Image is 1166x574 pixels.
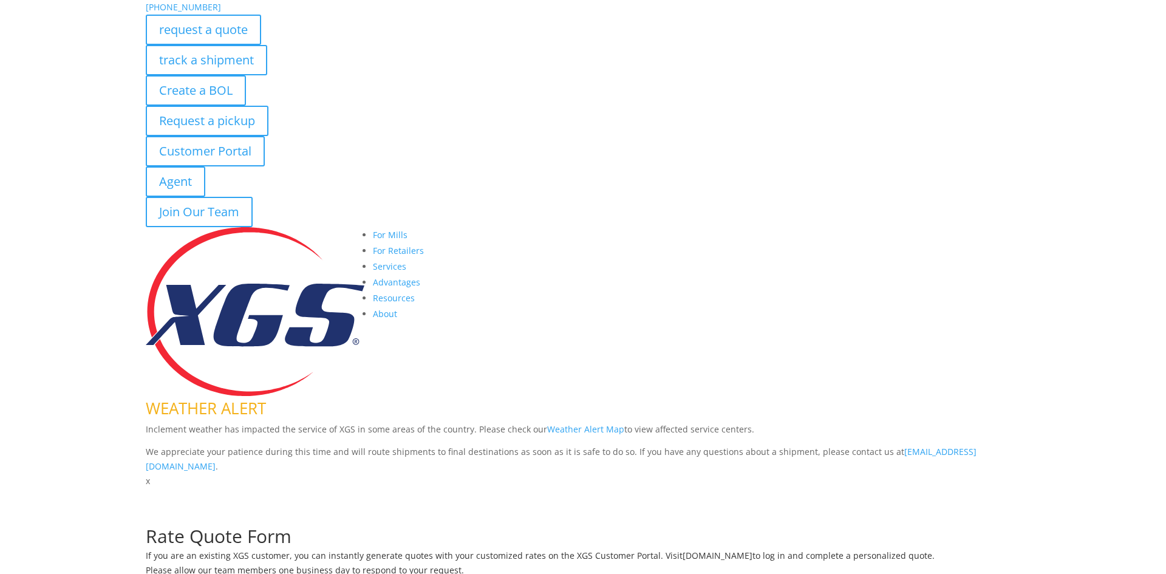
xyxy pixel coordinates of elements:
a: Resources [373,292,415,304]
a: [PHONE_NUMBER] [146,1,221,13]
a: request a quote [146,15,261,45]
h1: Request a Quote [146,488,1020,513]
h1: Rate Quote Form [146,527,1020,552]
span: WEATHER ALERT [146,397,266,419]
a: [DOMAIN_NAME] [683,550,752,561]
a: Advantages [373,276,420,288]
span: to log in and complete a personalized quote. [752,550,935,561]
p: Inclement weather has impacted the service of XGS in some areas of the country. Please check our ... [146,422,1020,445]
a: For Mills [373,229,407,241]
p: We appreciate your patience during this time and will route shipments to final destinations as so... [146,445,1020,474]
a: track a shipment [146,45,267,75]
a: Services [373,261,406,272]
p: Complete the form below for a customized quote based on your shipping needs. [146,513,1020,527]
a: Agent [146,166,205,197]
a: Create a BOL [146,75,246,106]
a: For Retailers [373,245,424,256]
p: x [146,474,1020,488]
a: Join Our Team [146,197,253,227]
span: If you are an existing XGS customer, you can instantly generate quotes with your customized rates... [146,550,683,561]
a: About [373,308,397,319]
a: Weather Alert Map [547,423,624,435]
a: Request a pickup [146,106,268,136]
a: Customer Portal [146,136,265,166]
